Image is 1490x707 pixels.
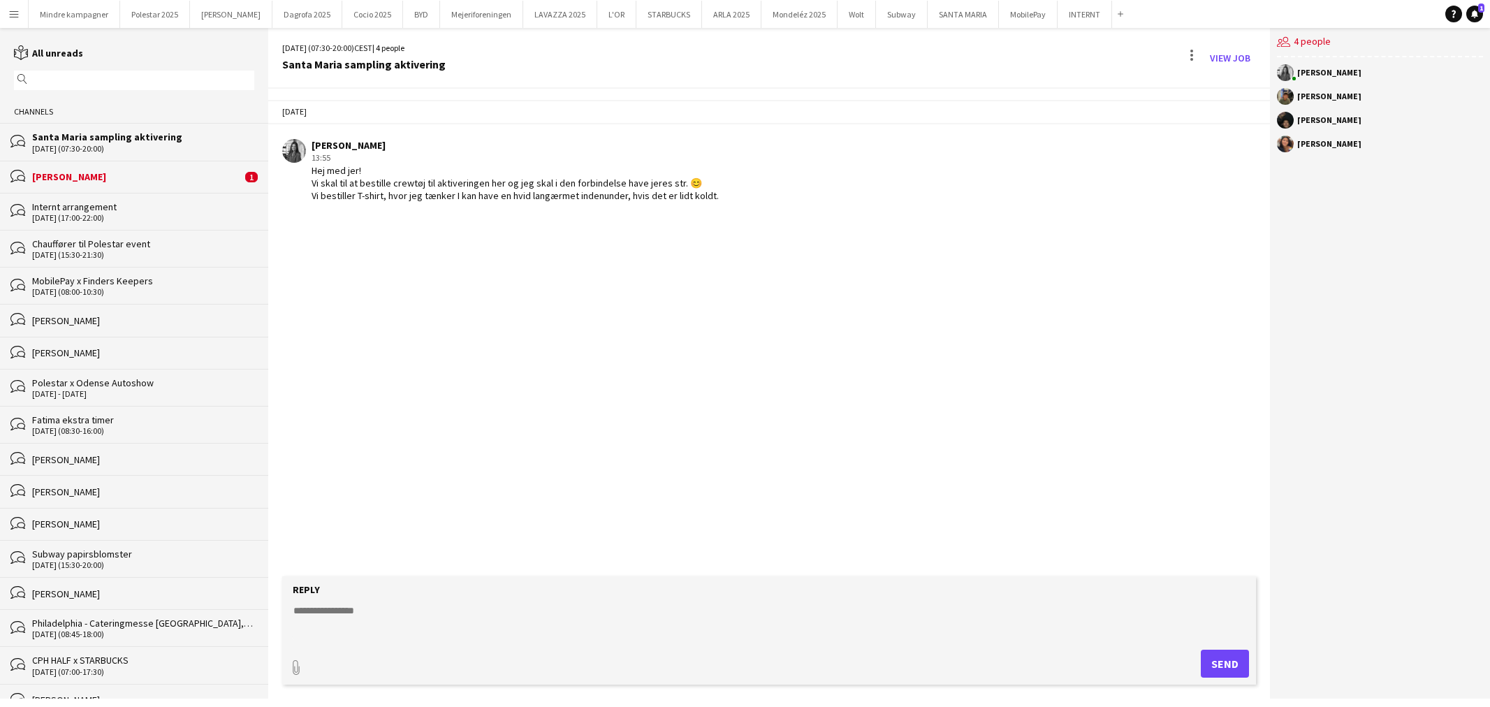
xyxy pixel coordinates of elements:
[597,1,636,28] button: L'OR
[342,1,403,28] button: Cocio 2025
[1204,47,1256,69] a: View Job
[32,426,254,436] div: [DATE] (08:30-16:00)
[32,694,254,706] div: [PERSON_NAME]
[312,139,719,152] div: [PERSON_NAME]
[32,275,254,287] div: MobilePay x Finders Keepers
[32,347,254,359] div: [PERSON_NAME]
[14,47,83,59] a: All unreads
[32,486,254,498] div: [PERSON_NAME]
[32,170,242,183] div: [PERSON_NAME]
[293,583,320,596] label: Reply
[928,1,999,28] button: SANTA MARIA
[32,213,254,223] div: [DATE] (17:00-22:00)
[32,588,254,600] div: [PERSON_NAME]
[32,314,254,327] div: [PERSON_NAME]
[32,548,254,560] div: Subway papirsblomster
[440,1,523,28] button: Mejeriforeningen
[1058,1,1112,28] button: INTERNT
[282,58,446,71] div: Santa Maria sampling aktivering
[1466,6,1483,22] a: 1
[32,560,254,570] div: [DATE] (15:30-20:00)
[999,1,1058,28] button: MobilePay
[354,43,372,53] span: CEST
[876,1,928,28] button: Subway
[312,164,719,203] div: Hej med jer! Vi skal til at bestille crewtøj til aktiveringen her og jeg skal i den forbindelse h...
[523,1,597,28] button: LAVAZZA 2025
[282,42,446,54] div: [DATE] (07:30-20:00) | 4 people
[32,414,254,426] div: Fatima ekstra timer
[32,377,254,389] div: Polestar x Odense Autoshow
[312,152,719,164] div: 13:55
[761,1,838,28] button: Mondeléz 2025
[32,654,254,666] div: CPH HALF x STARBUCKS
[32,131,254,143] div: Santa Maria sampling aktivering
[1297,92,1361,101] div: [PERSON_NAME]
[32,617,254,629] div: Philadelphia - Cateringmesse [GEOGRAPHIC_DATA], Grenade - Cateringmesse Nord
[838,1,876,28] button: Wolt
[32,453,254,466] div: [PERSON_NAME]
[32,250,254,260] div: [DATE] (15:30-21:30)
[403,1,440,28] button: BYD
[636,1,702,28] button: STARBUCKS
[272,1,342,28] button: Dagrofa 2025
[268,100,1270,124] div: [DATE]
[1297,140,1361,148] div: [PERSON_NAME]
[190,1,272,28] button: [PERSON_NAME]
[32,389,254,399] div: [DATE] - [DATE]
[32,201,254,213] div: Internt arrangement
[702,1,761,28] button: ARLA 2025
[32,144,254,154] div: [DATE] (07:30-20:00)
[1478,3,1484,13] span: 1
[1297,116,1361,124] div: [PERSON_NAME]
[32,238,254,250] div: Chauffører til Polestar event
[1277,28,1483,57] div: 4 people
[120,1,190,28] button: Polestar 2025
[245,172,258,182] span: 1
[32,667,254,677] div: [DATE] (07:00-17:30)
[1297,68,1361,77] div: [PERSON_NAME]
[32,629,254,639] div: [DATE] (08:45-18:00)
[32,287,254,297] div: [DATE] (08:00-10:30)
[29,1,120,28] button: Mindre kampagner
[1201,650,1249,678] button: Send
[32,518,254,530] div: [PERSON_NAME]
